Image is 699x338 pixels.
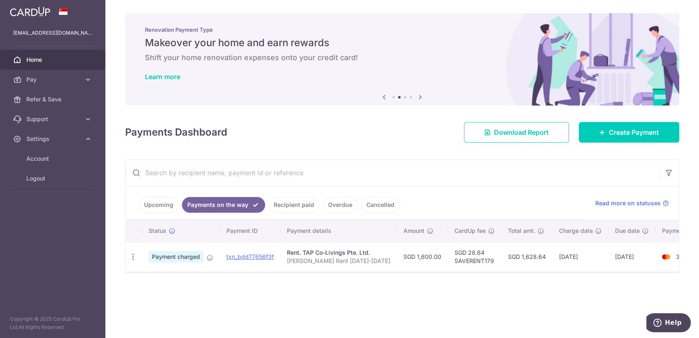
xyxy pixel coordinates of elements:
[125,125,227,140] h4: Payments Dashboard
[579,122,679,143] a: Create Payment
[26,115,81,123] span: Support
[149,251,203,263] span: Payment charged
[139,197,179,213] a: Upcoming
[226,253,274,260] a: txn_bdd77656f3f
[287,257,390,265] p: [PERSON_NAME] Rent [DATE]-[DATE]
[26,56,81,64] span: Home
[615,227,640,235] span: Due date
[268,197,319,213] a: Recipient paid
[508,227,535,235] span: Total amt.
[609,127,659,137] span: Create Payment
[323,197,358,213] a: Overdue
[448,242,501,272] td: SGD 28.64 SAVERENT179
[126,160,659,186] input: Search by recipient name, payment id or reference
[10,7,50,16] img: CardUp
[182,197,265,213] a: Payments on the way
[676,253,690,260] span: 3497
[26,95,81,103] span: Refer & Save
[552,242,608,272] td: [DATE]
[494,127,549,137] span: Download Report
[559,227,593,235] span: Charge date
[403,227,424,235] span: Amount
[26,174,81,183] span: Logout
[149,227,166,235] span: Status
[26,155,81,163] span: Account
[608,242,655,272] td: [DATE]
[280,220,397,242] th: Payment details
[220,220,280,242] th: Payment ID
[26,135,81,143] span: Settings
[125,13,679,106] img: Renovation banner
[145,26,659,33] p: Renovation Payment Type
[287,249,390,257] div: Rent. TAP Co-Livings Pte. Ltd.
[454,227,486,235] span: CardUp fee
[595,199,669,207] a: Read more on statuses
[13,29,92,37] p: [EMAIL_ADDRESS][DOMAIN_NAME]
[145,53,659,63] h6: Shift your home renovation expenses onto your credit card!
[658,252,674,262] img: Bank Card
[26,75,81,84] span: Pay
[145,36,659,49] h5: Makeover your home and earn rewards
[361,197,400,213] a: Cancelled
[464,122,569,143] a: Download Report
[646,313,691,334] iframe: Opens a widget where you can find more information
[397,242,448,272] td: SGD 1,600.00
[501,242,552,272] td: SGD 1,628.64
[595,199,661,207] span: Read more on statuses
[145,73,180,81] a: Learn more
